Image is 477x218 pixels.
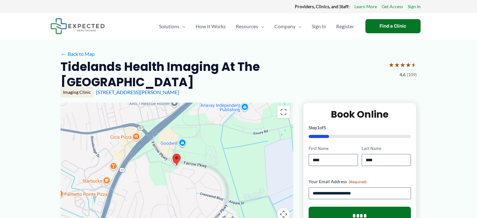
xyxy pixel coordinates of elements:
[389,59,394,71] span: ★
[295,4,350,9] strong: Providers, Clinics, and Staff:
[400,59,405,71] span: ★
[336,15,354,37] span: Register
[382,3,403,11] a: Get Access
[61,59,384,90] h2: Tidelands Health Imaging at The [GEOGRAPHIC_DATA]
[61,51,66,57] span: ←
[309,178,411,185] label: Your Email Address
[405,59,411,71] span: ★
[179,15,186,37] span: Menu Toggle
[269,15,307,37] a: CompanyMenu Toggle
[307,15,331,37] a: Sign In
[154,15,359,37] nav: Primary Site Navigation
[50,18,105,34] img: Expected Healthcare Logo - side, dark font, small
[324,125,326,130] span: 5
[96,89,179,95] a: [STREET_ADDRESS][PERSON_NAME]
[411,59,417,71] span: ★
[317,125,320,130] span: 1
[154,15,191,37] a: SolutionsMenu Toggle
[312,15,326,37] span: Sign In
[331,15,359,37] a: Register
[354,3,377,11] a: Learn More
[61,87,93,98] div: Imaging Clinic
[191,15,231,37] a: How It Works
[365,19,421,33] a: Find a Clinic
[362,146,411,152] label: Last Name
[236,15,258,37] span: Resources
[400,71,405,79] span: 4.6
[408,3,421,11] a: Sign In
[196,15,226,37] span: How It Works
[258,15,264,37] span: Menu Toggle
[309,146,358,152] label: First Name
[295,15,302,37] span: Menu Toggle
[159,15,179,37] span: Solutions
[309,108,411,120] h2: Book Online
[309,125,411,130] p: Step of
[407,71,417,79] span: (109)
[349,179,367,184] span: (Required)
[61,49,95,59] a: ←Back to Map
[277,106,290,118] button: Toggle fullscreen view
[394,59,400,71] span: ★
[231,15,269,37] a: ResourcesMenu Toggle
[274,15,295,37] span: Company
